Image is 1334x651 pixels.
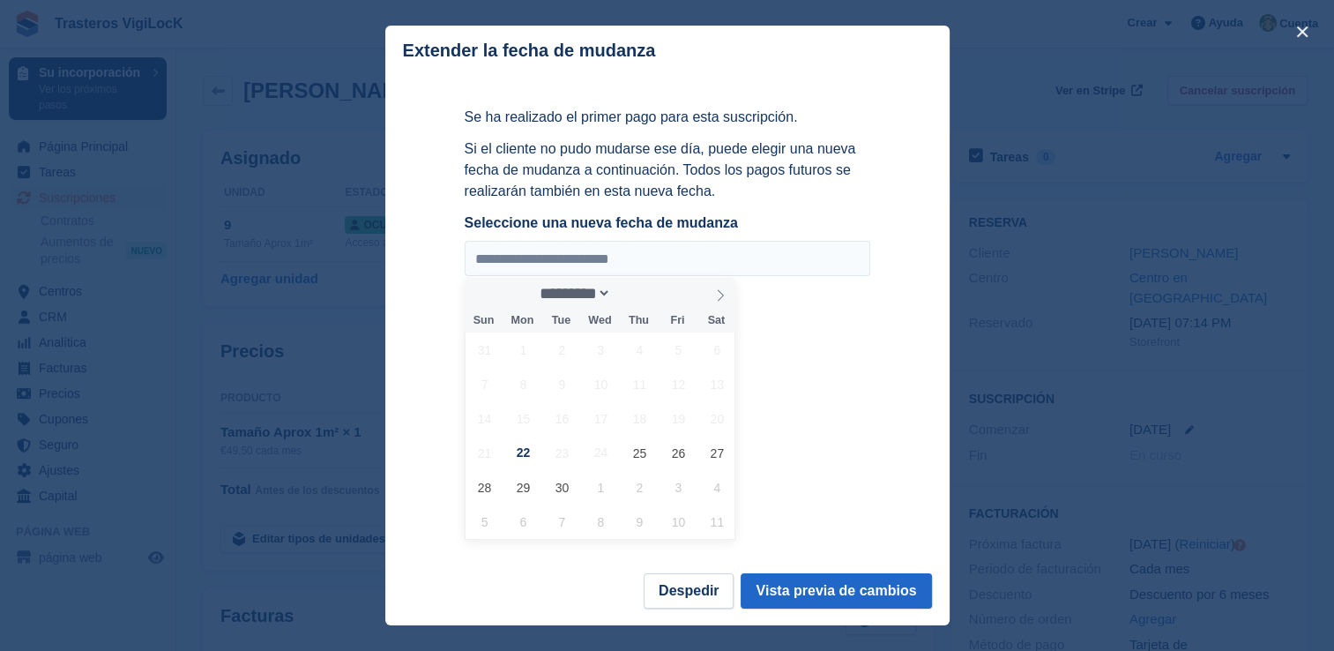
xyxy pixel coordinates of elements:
[700,401,734,436] span: September 20, 2025
[584,401,618,436] span: September 17, 2025
[622,470,657,505] span: October 2, 2025
[644,573,734,609] button: Despedir
[661,333,696,367] span: September 5, 2025
[467,505,502,539] span: October 5, 2025
[465,107,870,128] p: Se ha realizado el primer pago para esta suscripción.
[503,315,541,326] span: Mon
[619,315,658,326] span: Thu
[506,505,540,539] span: October 6, 2025
[661,367,696,401] span: September 12, 2025
[700,470,734,505] span: October 4, 2025
[506,436,540,470] span: September 22, 2025
[584,367,618,401] span: September 10, 2025
[506,401,540,436] span: September 15, 2025
[465,213,870,234] label: Seleccione una nueva fecha de mudanza
[584,505,618,539] span: October 8, 2025
[622,333,657,367] span: September 4, 2025
[622,436,657,470] span: September 25, 2025
[661,470,696,505] span: October 3, 2025
[467,470,502,505] span: September 28, 2025
[533,284,611,303] select: Month
[506,367,540,401] span: September 8, 2025
[580,315,619,326] span: Wed
[700,333,734,367] span: September 6, 2025
[658,315,697,326] span: Fri
[545,401,579,436] span: September 16, 2025
[403,41,656,61] p: Extender la fecha de mudanza
[622,505,657,539] span: October 9, 2025
[584,333,618,367] span: September 3, 2025
[545,333,579,367] span: September 2, 2025
[700,505,734,539] span: October 11, 2025
[506,333,540,367] span: September 1, 2025
[622,367,657,401] span: September 11, 2025
[741,573,931,609] button: Vista previa de cambios
[545,367,579,401] span: September 9, 2025
[465,315,503,326] span: Sun
[584,470,618,505] span: October 1, 2025
[545,470,579,505] span: September 30, 2025
[467,401,502,436] span: September 14, 2025
[661,436,696,470] span: September 26, 2025
[661,401,696,436] span: September 19, 2025
[700,367,734,401] span: September 13, 2025
[467,333,502,367] span: August 31, 2025
[467,436,502,470] span: September 21, 2025
[506,470,540,505] span: September 29, 2025
[465,138,870,202] p: Si el cliente no pudo mudarse ese día, puede elegir una nueva fecha de mudanza a continuación. To...
[622,401,657,436] span: September 18, 2025
[611,284,667,303] input: Year
[545,436,579,470] span: September 23, 2025
[545,505,579,539] span: October 7, 2025
[541,315,580,326] span: Tue
[661,505,696,539] span: October 10, 2025
[697,315,735,326] span: Sat
[467,367,502,401] span: September 7, 2025
[700,436,734,470] span: September 27, 2025
[584,436,618,470] span: September 24, 2025
[1288,18,1316,46] button: close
